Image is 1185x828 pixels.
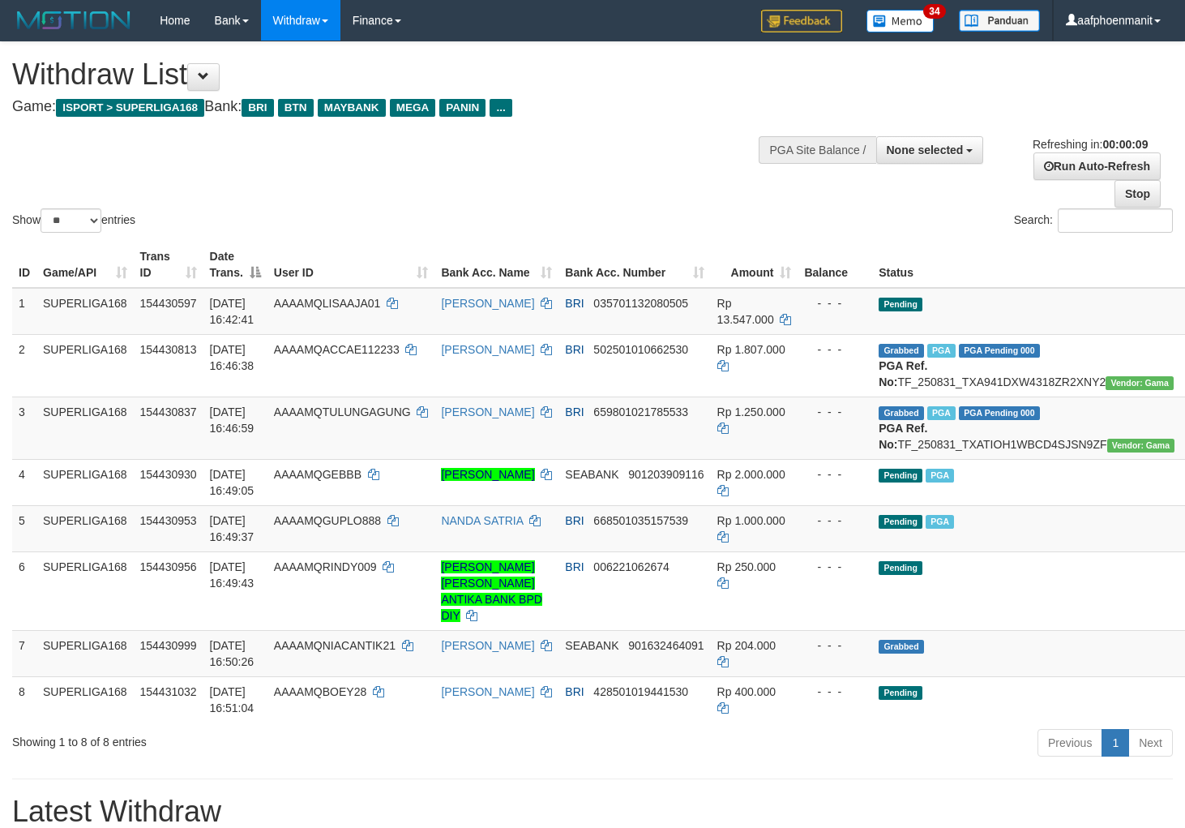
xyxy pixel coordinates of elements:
th: Status [872,242,1181,288]
span: AAAAMQNIACANTIK21 [274,639,396,652]
span: AAAAMQTULUNGAGUNG [274,405,411,418]
a: 1 [1102,729,1129,757]
span: SEABANK [565,468,618,481]
span: AAAAMQRINDY009 [274,560,377,573]
span: 154431032 [140,685,197,698]
span: PANIN [439,99,486,117]
span: PGA Pending [959,406,1040,420]
span: BRI [565,685,584,698]
span: AAAAMQGEBBB [274,468,361,481]
span: [DATE] 16:49:43 [210,560,255,590]
h1: Withdraw List [12,58,774,91]
span: 154430953 [140,514,197,527]
td: 1 [12,288,36,335]
span: 154430930 [140,468,197,481]
a: [PERSON_NAME] [441,297,534,310]
span: Pending [879,561,922,575]
th: Trans ID: activate to sort column ascending [134,242,203,288]
span: 154430999 [140,639,197,652]
span: Rp 1.250.000 [717,405,785,418]
div: - - - [804,513,866,529]
a: [PERSON_NAME] [441,639,534,652]
span: AAAAMQGUPLO888 [274,514,381,527]
span: 154430813 [140,343,197,356]
img: Feedback.jpg [761,10,842,32]
th: Bank Acc. Name: activate to sort column ascending [434,242,558,288]
td: TF_250831_TXATIOH1WBCD4SJSN9ZF [872,397,1181,459]
span: [DATE] 16:46:38 [210,343,255,372]
td: 3 [12,397,36,459]
th: ID [12,242,36,288]
td: 2 [12,334,36,397]
span: [DATE] 16:51:04 [210,685,255,714]
h4: Game: Bank: [12,99,774,115]
div: - - - [804,341,866,358]
a: [PERSON_NAME] [441,343,534,356]
td: 7 [12,630,36,676]
td: SUPERLIGA168 [36,676,134,723]
div: - - - [804,404,866,420]
b: PGA Ref. No: [879,422,927,451]
a: Previous [1037,729,1102,757]
span: Marked by aafsengchandara [926,515,954,529]
span: 154430837 [140,405,197,418]
span: SEABANK [565,639,618,652]
td: 5 [12,505,36,551]
input: Search: [1058,208,1173,233]
td: SUPERLIGA168 [36,505,134,551]
span: Copy 502501010662530 to clipboard [593,343,688,356]
span: Vendor URL: https://trx31.1velocity.biz [1106,376,1174,390]
span: AAAAMQACCAE112233 [274,343,400,356]
td: 6 [12,551,36,630]
div: PGA Site Balance / [759,136,875,164]
span: MEGA [390,99,436,117]
span: Rp 400.000 [717,685,776,698]
span: Copy 659801021785533 to clipboard [593,405,688,418]
div: - - - [804,559,866,575]
span: Rp 13.547.000 [717,297,774,326]
strong: 00:00:09 [1102,138,1148,151]
td: 4 [12,459,36,505]
span: Rp 1.807.000 [717,343,785,356]
span: Grabbed [879,406,924,420]
span: Vendor URL: https://trx31.1velocity.biz [1107,439,1175,453]
span: [DATE] 16:49:37 [210,514,255,543]
b: PGA Ref. No: [879,359,927,388]
td: TF_250831_TXA941DXW4318ZR2XNY2 [872,334,1181,397]
img: Button%20Memo.svg [866,10,935,32]
td: SUPERLIGA168 [36,288,134,335]
span: MAYBANK [318,99,386,117]
th: Game/API: activate to sort column ascending [36,242,134,288]
span: Marked by aafsengchandara [926,469,954,483]
span: Rp 204.000 [717,639,776,652]
span: [DATE] 16:46:59 [210,405,255,435]
img: panduan.png [959,10,1040,32]
a: [PERSON_NAME] [441,405,534,418]
span: [DATE] 16:49:05 [210,468,255,497]
span: BTN [278,99,314,117]
span: Rp 2.000.000 [717,468,785,481]
span: AAAAMQBOEY28 [274,685,366,698]
span: PGA Pending [959,344,1040,358]
div: - - - [804,637,866,654]
span: Rp 250.000 [717,560,776,573]
a: Stop [1114,180,1161,208]
div: Showing 1 to 8 of 8 entries [12,727,481,750]
span: Marked by aafsengchandara [927,344,956,358]
a: NANDA SATRIA [441,514,523,527]
span: Copy 035701132080505 to clipboard [593,297,688,310]
img: MOTION_logo.png [12,8,135,32]
span: Refreshing in: [1033,138,1148,151]
span: Pending [879,298,922,311]
td: SUPERLIGA168 [36,459,134,505]
span: ISPORT > SUPERLIGA168 [56,99,204,117]
span: Pending [879,515,922,529]
span: BRI [565,405,584,418]
span: Grabbed [879,640,924,654]
span: Copy 901203909116 to clipboard [628,468,704,481]
button: None selected [876,136,984,164]
span: 154430597 [140,297,197,310]
td: SUPERLIGA168 [36,397,134,459]
span: [DATE] 16:50:26 [210,639,255,668]
a: [PERSON_NAME] [441,468,534,481]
